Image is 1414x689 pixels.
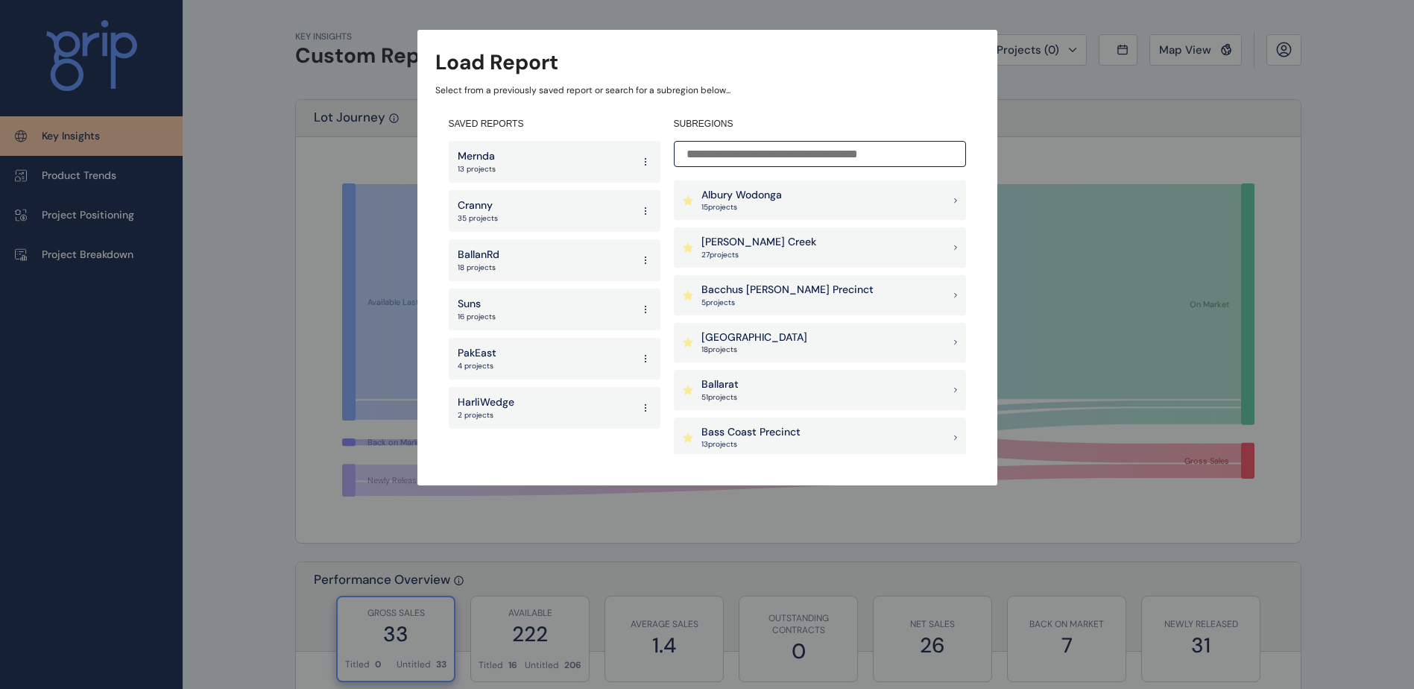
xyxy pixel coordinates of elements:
p: 27 project s [701,250,816,260]
p: Ballarat [701,377,739,392]
p: 18 project s [701,344,807,355]
h3: Load Report [435,48,558,77]
p: 18 projects [458,262,499,273]
p: Bacchus [PERSON_NAME] Precinct [701,283,874,298]
p: 2 projects [458,410,514,421]
p: 51 project s [701,392,739,403]
p: 13 projects [458,164,496,174]
h4: SUBREGIONS [674,118,966,130]
p: 35 projects [458,213,498,224]
p: 15 project s [701,202,782,213]
p: 5 project s [701,298,874,308]
p: 4 projects [458,361,496,371]
p: 13 project s [701,439,801,450]
p: Mernda [458,149,496,164]
p: [PERSON_NAME] Creek [701,235,816,250]
p: Select from a previously saved report or search for a subregion below... [435,84,979,97]
h4: SAVED REPORTS [449,118,660,130]
p: 16 projects [458,312,496,322]
p: PakEast [458,346,496,361]
p: BallanRd [458,248,499,262]
p: Cranny [458,198,498,213]
p: Bass Coast Precinct [701,425,801,440]
p: Albury Wodonga [701,188,782,203]
p: Suns [458,297,496,312]
p: HarliWedge [458,395,514,410]
p: [GEOGRAPHIC_DATA] [701,330,807,345]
